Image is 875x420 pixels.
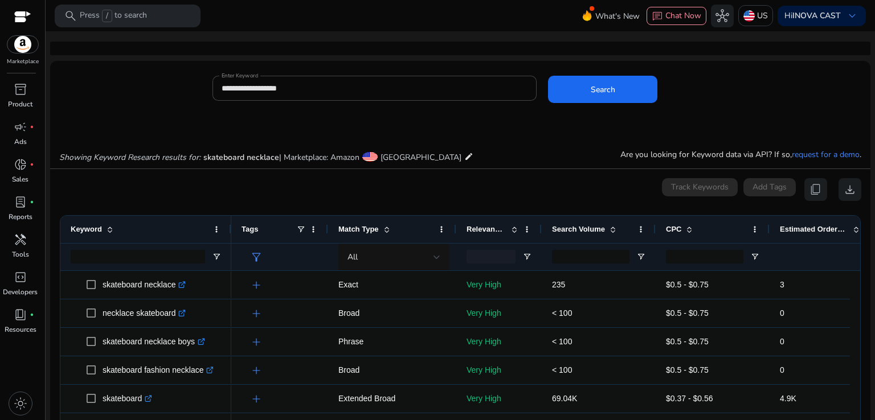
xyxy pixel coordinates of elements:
button: Open Filter Menu [636,252,645,261]
span: < 100 [552,337,572,346]
span: < 100 [552,308,572,318]
span: Tags [242,225,258,233]
a: request for a demo [792,149,860,160]
input: CPC Filter Input [666,250,743,263]
span: < 100 [552,365,572,374]
button: Open Filter Menu [522,252,531,261]
span: lab_profile [14,195,27,209]
span: hub [715,9,729,23]
p: Ads [14,137,27,147]
span: All [347,252,358,262]
span: light_mode [14,397,27,410]
span: keyboard_arrow_down [845,9,859,23]
span: [GEOGRAPHIC_DATA] [381,152,461,163]
span: 235 [552,280,565,289]
p: Tools [12,249,29,260]
span: skateboard necklace [203,152,279,163]
p: Marketplace [7,57,39,66]
p: Very High [467,387,531,410]
span: / [102,10,112,22]
input: Keyword Filter Input [71,250,205,263]
p: skateboard fashion necklace [103,359,214,382]
p: Resources [5,324,36,335]
span: filter_alt [250,250,263,264]
p: skateboard [103,387,152,410]
button: Open Filter Menu [750,252,759,261]
span: inventory_2 [14,83,27,96]
span: add [250,364,263,377]
span: add [250,335,263,349]
b: INOVA CAST [792,10,841,21]
p: Product [8,99,32,109]
span: What's New [595,6,640,26]
span: download [843,183,857,196]
span: Match Type [338,225,379,233]
span: 69.04K [552,394,577,403]
img: us.svg [743,10,755,22]
span: 4.9K [780,394,796,403]
span: $0.5 - $0.75 [666,337,709,346]
p: Press to search [80,10,147,22]
p: Developers [3,287,38,297]
span: | Marketplace: Amazon [279,152,359,163]
span: fiber_manual_record [30,312,34,317]
p: Sales [12,174,28,184]
span: $0.5 - $0.75 [666,365,709,374]
span: book_4 [14,308,27,322]
button: hub [711,5,734,27]
span: chat [652,11,663,22]
span: search [64,9,77,23]
p: Very High [467,273,531,297]
span: Relevance Score [467,225,506,233]
span: $0.5 - $0.75 [666,280,709,289]
p: Phrase [338,330,446,353]
span: handyman [14,233,27,246]
button: Search [548,76,657,103]
span: $0.5 - $0.75 [666,308,709,318]
span: $0.37 - $0.56 [666,394,713,403]
p: Exact [338,273,446,297]
i: Showing Keyword Research results for: [59,152,201,163]
span: 3 [780,280,784,289]
span: fiber_manual_record [30,200,34,204]
span: campaign [14,120,27,134]
span: add [250,278,263,292]
span: Chat Now [665,10,701,21]
p: Are you looking for Keyword data via API? If so, . [620,149,861,160]
span: code_blocks [14,270,27,284]
span: 0 [780,337,784,346]
input: Search Volume Filter Input [552,250,629,263]
p: necklace skateboard [103,302,186,325]
img: amazon.svg [7,36,38,53]
button: download [839,178,861,201]
p: Very High [467,359,531,382]
span: 0 [780,308,784,318]
span: fiber_manual_record [30,162,34,167]
span: Keyword [71,225,102,233]
span: donut_small [14,158,27,171]
mat-label: Enter Keyword [222,72,258,80]
span: fiber_manual_record [30,125,34,129]
button: Open Filter Menu [212,252,221,261]
button: chatChat Now [647,7,706,25]
p: Very High [467,330,531,353]
p: Broad [338,359,446,382]
span: add [250,392,263,406]
span: add [250,307,263,320]
p: Reports [9,212,32,222]
mat-icon: edit [464,150,473,163]
p: Hi [784,12,841,20]
span: Search [591,84,615,96]
p: Broad [338,302,446,325]
span: CPC [666,225,681,233]
span: Search Volume [552,225,605,233]
p: skateboard necklace boys [103,330,205,353]
span: 0 [780,365,784,374]
p: US [757,6,768,26]
span: Estimated Orders/Month [780,225,848,233]
p: Extended Broad [338,387,446,410]
p: Very High [467,302,531,325]
p: skateboard necklace [103,273,186,297]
